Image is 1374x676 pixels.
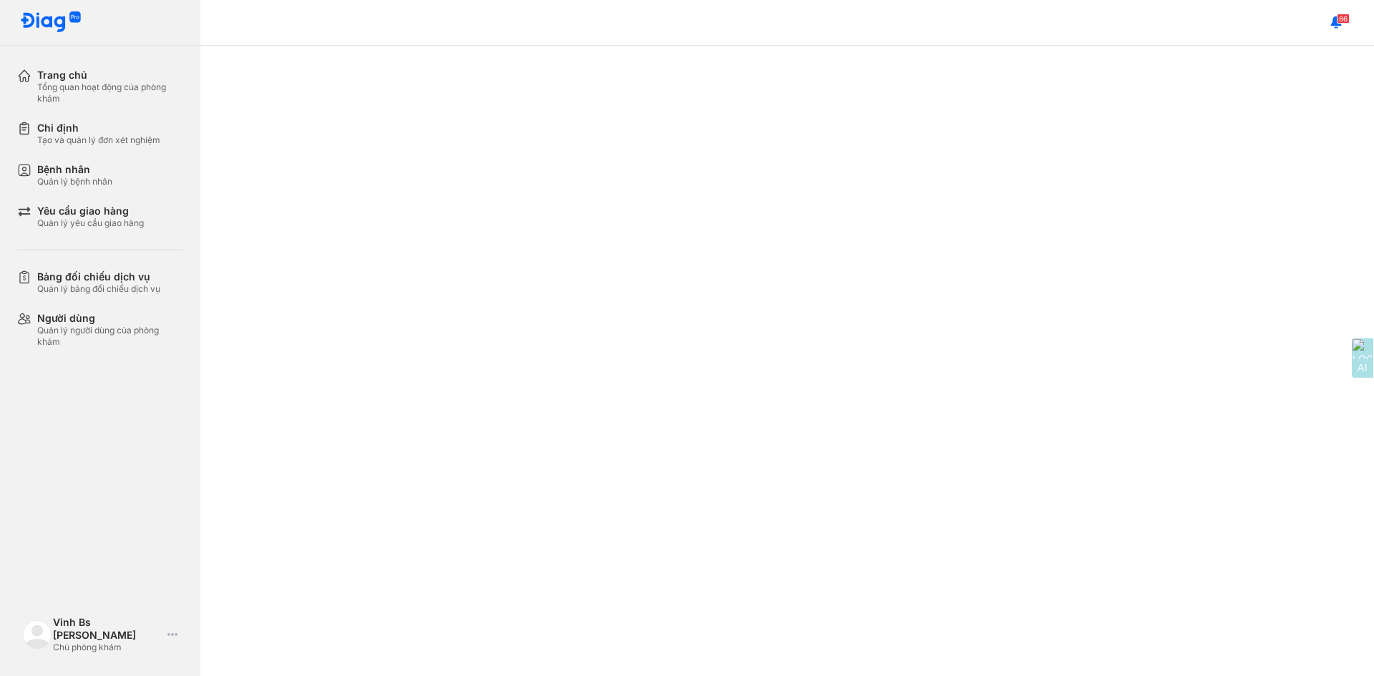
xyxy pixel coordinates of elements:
div: Quản lý bảng đối chiếu dịch vụ [37,283,160,295]
div: Tạo và quản lý đơn xét nghiệm [37,134,160,146]
div: Quản lý bệnh nhân [37,176,112,187]
div: Chủ phòng khám [53,642,162,653]
img: logo [23,620,52,649]
div: Quản lý yêu cầu giao hàng [37,217,144,229]
span: 86 [1337,14,1350,24]
div: Người dùng [37,312,183,325]
div: Trang chủ [37,69,183,82]
div: Vinh Bs [PERSON_NAME] [53,616,162,642]
div: Tổng quan hoạt động của phòng khám [37,82,183,104]
div: Yêu cầu giao hàng [37,205,144,217]
div: Bảng đối chiếu dịch vụ [37,270,160,283]
div: Quản lý người dùng của phòng khám [37,325,183,348]
div: Bệnh nhân [37,163,112,176]
div: Chỉ định [37,122,160,134]
img: logo [20,11,82,34]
